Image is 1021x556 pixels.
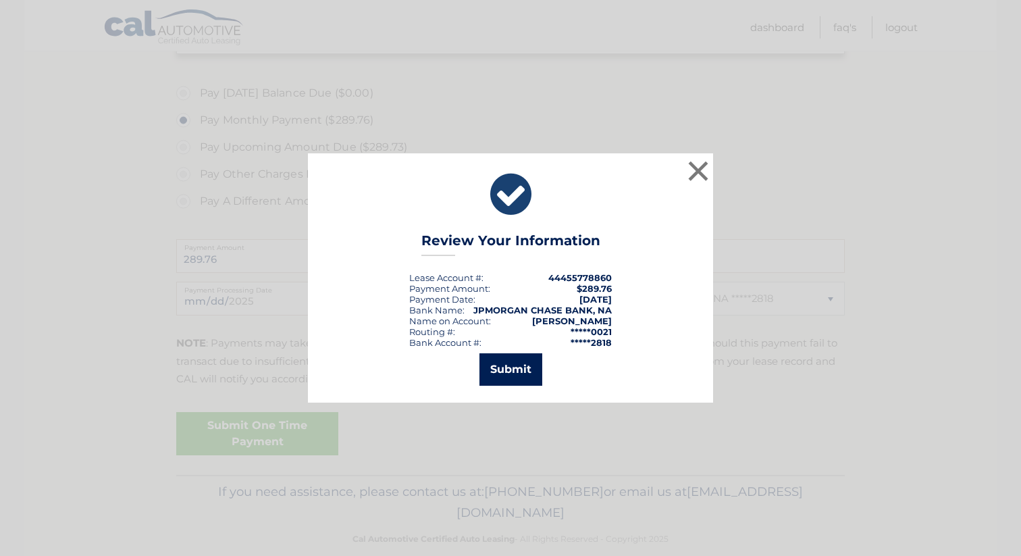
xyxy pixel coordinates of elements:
div: Payment Amount: [409,283,490,294]
strong: 44455778860 [548,272,612,283]
button: × [685,157,712,184]
div: Bank Name: [409,305,465,315]
div: Lease Account #: [409,272,483,283]
h3: Review Your Information [421,232,600,256]
div: Name on Account: [409,315,491,326]
div: : [409,294,475,305]
strong: [PERSON_NAME] [532,315,612,326]
strong: JPMORGAN CHASE BANK, NA [473,305,612,315]
div: Routing #: [409,326,455,337]
span: $289.76 [577,283,612,294]
button: Submit [479,353,542,386]
div: Bank Account #: [409,337,481,348]
span: [DATE] [579,294,612,305]
span: Payment Date [409,294,473,305]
